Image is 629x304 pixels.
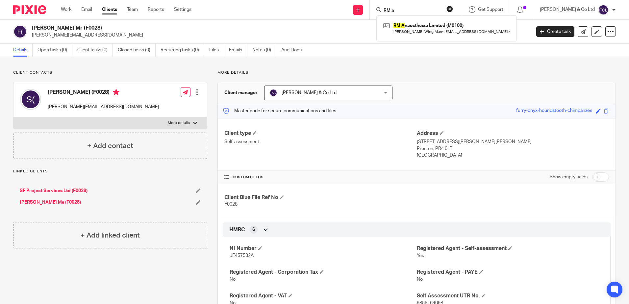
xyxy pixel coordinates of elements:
p: [PERSON_NAME] & Co Ltd [540,6,595,13]
p: Preston, PR4 0LT [417,145,609,152]
h4: NI Number [230,245,416,252]
a: Details [13,44,33,57]
a: Reports [148,6,164,13]
a: Audit logs [281,44,307,57]
p: Master code for secure communications and files [223,108,336,114]
a: Create task [536,26,574,37]
h4: + Add contact [87,141,133,151]
img: svg%3E [13,25,27,38]
p: [PERSON_NAME][EMAIL_ADDRESS][DOMAIN_NAME] [48,104,159,110]
p: Linked clients [13,169,207,174]
a: Work [61,6,71,13]
h2: [PERSON_NAME] Mr (F0028) [32,25,427,32]
img: Pixie [13,5,46,14]
span: [PERSON_NAME] & Co Ltd [282,90,337,95]
img: svg%3E [598,5,609,15]
span: HMRC [229,226,245,233]
h4: Registered Agent - Self-assessment [417,245,604,252]
span: F0028 [224,202,238,207]
h4: Client Blue File Ref No [224,194,416,201]
a: Team [127,6,138,13]
a: Clients [102,6,117,13]
p: Self-assessment [224,139,416,145]
span: No [417,277,423,282]
a: Notes (0) [252,44,276,57]
input: Search [383,8,442,14]
a: Settings [174,6,191,13]
h4: [PERSON_NAME] (F0028) [48,89,159,97]
span: Get Support [478,7,503,12]
a: Closed tasks (0) [118,44,156,57]
a: Recurring tasks (0) [161,44,204,57]
h3: Client manager [224,89,258,96]
span: Yes [417,253,424,258]
h4: Self Assessment UTR No. [417,292,604,299]
img: svg%3E [269,89,277,97]
button: Clear [446,6,453,12]
a: Open tasks (0) [38,44,72,57]
span: 6 [252,226,255,233]
p: [STREET_ADDRESS][PERSON_NAME][PERSON_NAME] [417,139,609,145]
p: More details [168,120,190,126]
p: Client contacts [13,70,207,75]
h4: Registered Agent - PAYE [417,269,604,276]
a: SF Project Services Ltd (F0028) [20,188,88,194]
h4: Client type [224,130,416,137]
span: No [230,277,236,282]
div: furry-onyx-houndstooth-chimpanzee [516,107,592,115]
h4: Registered Agent - VAT [230,292,416,299]
h4: + Add linked client [81,230,140,241]
a: [PERSON_NAME] Ms (F0028) [20,199,81,206]
img: svg%3E [20,89,41,110]
a: Client tasks (0) [77,44,113,57]
i: Primary [113,89,119,95]
p: [GEOGRAPHIC_DATA] [417,152,609,159]
p: More details [217,70,616,75]
a: Email [81,6,92,13]
h4: CUSTOM FIELDS [224,175,416,180]
h4: Registered Agent - Corporation Tax [230,269,416,276]
a: Emails [229,44,247,57]
p: [PERSON_NAME][EMAIL_ADDRESS][DOMAIN_NAME] [32,32,526,38]
a: Files [209,44,224,57]
span: JE457532A [230,253,254,258]
h4: Address [417,130,609,137]
label: Show empty fields [550,174,588,180]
